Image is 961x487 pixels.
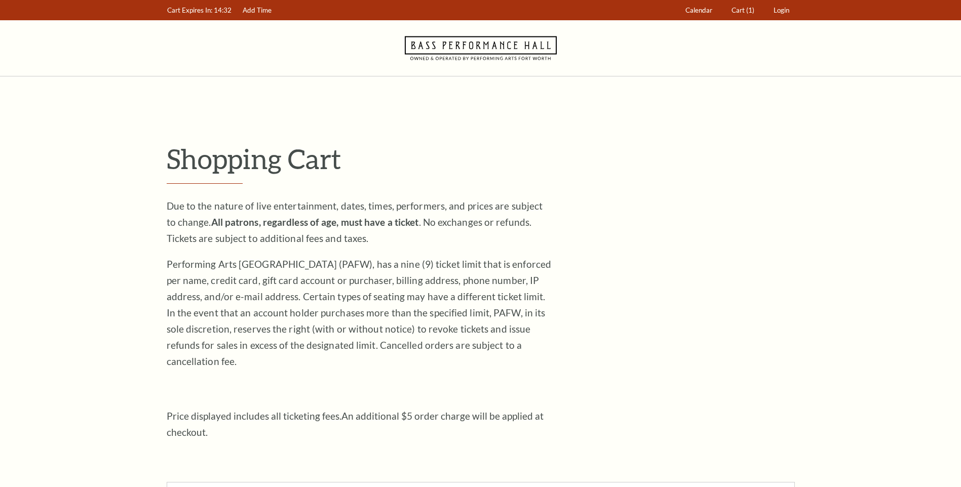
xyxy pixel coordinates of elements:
[746,6,754,14] span: (1)
[732,6,745,14] span: Cart
[685,6,712,14] span: Calendar
[768,1,794,20] a: Login
[167,408,552,440] p: Price displayed includes all ticketing fees.
[774,6,789,14] span: Login
[238,1,276,20] a: Add Time
[680,1,717,20] a: Calendar
[726,1,759,20] a: Cart (1)
[211,216,419,228] strong: All patrons, regardless of age, must have a ticket
[167,142,795,175] p: Shopping Cart
[167,200,543,244] span: Due to the nature of live entertainment, dates, times, performers, and prices are subject to chan...
[167,6,212,14] span: Cart Expires In:
[167,410,544,438] span: An additional $5 order charge will be applied at checkout.
[214,6,232,14] span: 14:32
[167,256,552,370] p: Performing Arts [GEOGRAPHIC_DATA] (PAFW), has a nine (9) ticket limit that is enforced per name, ...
